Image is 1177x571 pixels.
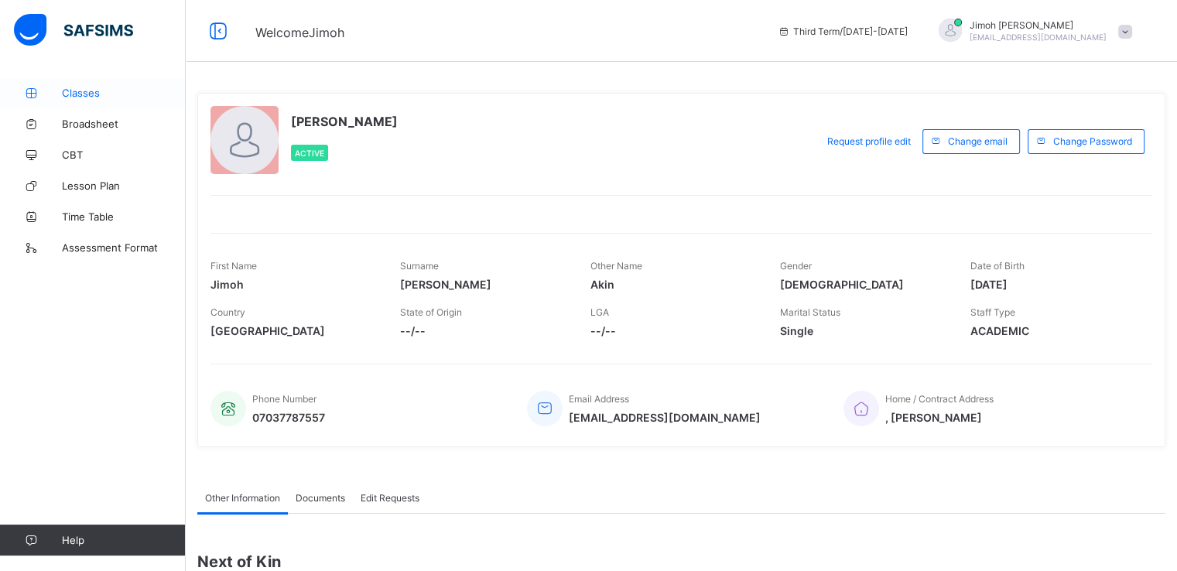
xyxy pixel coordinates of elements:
[780,278,946,291] span: [DEMOGRAPHIC_DATA]
[948,135,1008,147] span: Change email
[62,534,185,546] span: Help
[827,135,911,147] span: Request profile edit
[252,393,316,405] span: Phone Number
[400,324,566,337] span: --/--
[400,260,439,272] span: Surname
[291,114,398,129] span: [PERSON_NAME]
[210,260,257,272] span: First Name
[970,324,1137,337] span: ACADEMIC
[295,149,324,158] span: Active
[590,260,642,272] span: Other Name
[923,19,1140,44] div: JimohAhmad
[1053,135,1132,147] span: Change Password
[970,32,1107,42] span: [EMAIL_ADDRESS][DOMAIN_NAME]
[210,278,377,291] span: Jimoh
[14,14,133,46] img: safsims
[780,260,812,272] span: Gender
[970,306,1015,318] span: Staff Type
[62,149,186,161] span: CBT
[205,492,280,504] span: Other Information
[210,306,245,318] span: Country
[590,324,757,337] span: --/--
[62,180,186,192] span: Lesson Plan
[885,411,994,424] span: , [PERSON_NAME]
[255,25,344,40] span: Welcome Jimoh
[569,393,629,405] span: Email Address
[780,324,946,337] span: Single
[590,278,757,291] span: Akin
[62,87,186,99] span: Classes
[590,306,609,318] span: LGA
[970,19,1107,31] span: Jimoh [PERSON_NAME]
[970,260,1025,272] span: Date of Birth
[778,26,908,37] span: session/term information
[210,324,377,337] span: [GEOGRAPHIC_DATA]
[569,411,761,424] span: [EMAIL_ADDRESS][DOMAIN_NAME]
[970,278,1137,291] span: [DATE]
[62,241,186,254] span: Assessment Format
[252,411,325,424] span: 07037787557
[296,492,345,504] span: Documents
[62,210,186,223] span: Time Table
[361,492,419,504] span: Edit Requests
[885,393,994,405] span: Home / Contract Address
[780,306,840,318] span: Marital Status
[62,118,186,130] span: Broadsheet
[197,552,1165,571] span: Next of Kin
[400,306,462,318] span: State of Origin
[400,278,566,291] span: [PERSON_NAME]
